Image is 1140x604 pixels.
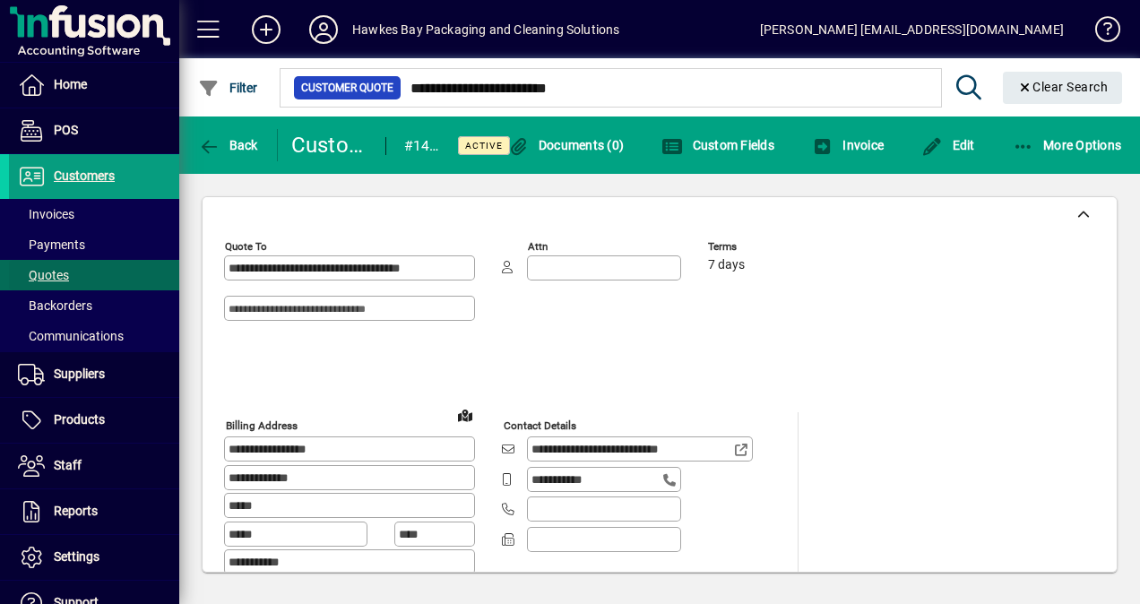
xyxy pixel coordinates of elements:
button: Add [237,13,295,46]
a: Knowledge Base [1082,4,1118,62]
a: Communications [9,321,179,351]
span: Edit [921,138,975,152]
a: Invoices [9,199,179,229]
span: Customer Quote [301,79,393,97]
a: View on map [451,401,479,429]
span: POS [54,123,78,137]
span: Communications [18,329,124,343]
a: Suppliers [9,352,179,397]
span: Invoice [812,138,884,152]
app-page-header-button: Back [179,129,278,161]
span: Invoices [18,207,74,221]
span: More Options [1013,138,1122,152]
span: Settings [54,549,99,564]
a: Payments [9,229,179,260]
span: Back [198,138,258,152]
span: Products [54,412,105,427]
button: Profile [295,13,352,46]
button: Back [194,129,263,161]
button: More Options [1008,129,1127,161]
span: Custom Fields [661,138,774,152]
span: Active [465,140,503,151]
a: Settings [9,535,179,580]
div: Hawkes Bay Packaging and Cleaning Solutions [352,15,620,44]
span: Terms [708,241,816,253]
a: POS [9,108,179,153]
button: Documents (0) [503,129,628,161]
a: Staff [9,444,179,488]
span: Backorders [18,298,92,313]
span: Reports [54,504,98,518]
div: [PERSON_NAME] [EMAIL_ADDRESS][DOMAIN_NAME] [760,15,1064,44]
span: Clear Search [1017,80,1109,94]
span: Payments [18,237,85,252]
a: Quotes [9,260,179,290]
button: Clear [1003,72,1123,104]
mat-label: Quote To [225,240,267,253]
span: Suppliers [54,367,105,381]
button: Invoice [807,129,888,161]
span: Filter [198,81,258,95]
div: #1443 [404,132,439,160]
mat-label: Attn [528,240,548,253]
div: Customer Quote [291,131,367,160]
button: Filter [194,72,263,104]
a: Home [9,63,179,108]
span: Quotes [18,268,69,282]
span: Customers [54,168,115,183]
span: Documents (0) [507,138,624,152]
button: Custom Fields [657,129,779,161]
button: Edit [917,129,980,161]
a: Reports [9,489,179,534]
a: Products [9,398,179,443]
span: Staff [54,458,82,472]
span: 7 days [708,258,745,272]
a: Backorders [9,290,179,321]
span: Home [54,77,87,91]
